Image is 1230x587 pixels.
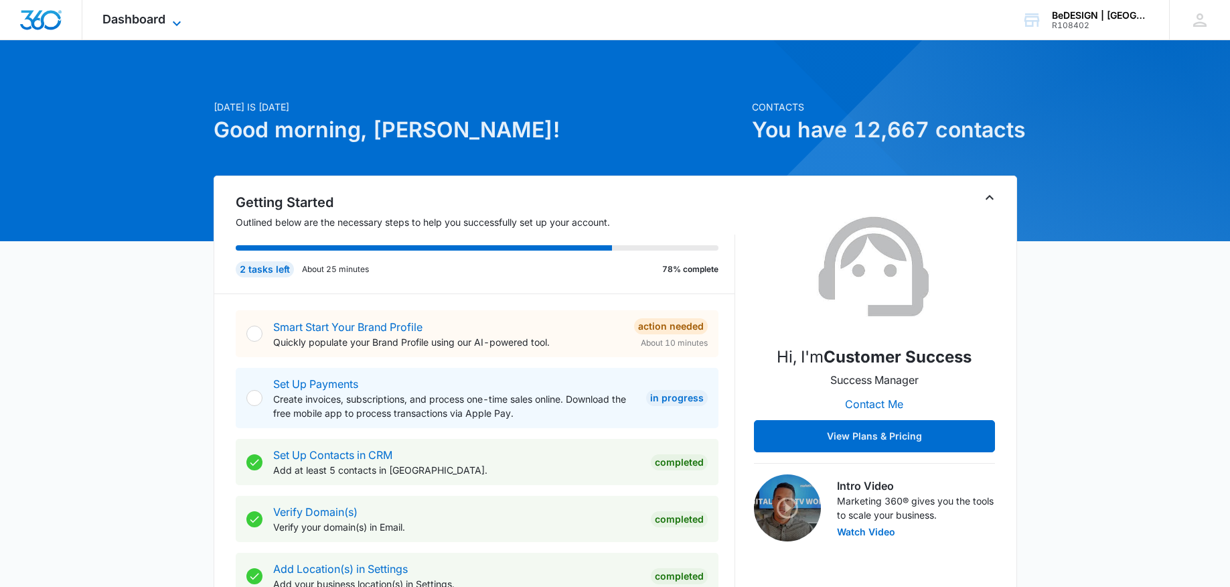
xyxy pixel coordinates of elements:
p: Contacts [752,100,1017,114]
p: Outlined below are the necessary steps to help you successfully set up your account. [236,215,735,229]
p: Add at least 5 contacts in [GEOGRAPHIC_DATA]. [273,463,640,477]
strong: Customer Success [824,347,972,367]
div: Completed [651,568,708,584]
p: 78% complete [662,263,718,275]
div: account name [1052,10,1150,21]
p: [DATE] is [DATE] [214,100,744,114]
span: Dashboard [102,12,165,26]
p: Verify your domain(s) in Email. [273,520,640,534]
p: Success Manager [830,372,919,388]
div: Completed [651,454,708,470]
p: About 25 minutes [302,263,369,275]
div: Action Needed [634,318,708,334]
h3: Intro Video [837,478,995,494]
div: Completed [651,511,708,527]
a: Smart Start Your Brand Profile [273,320,422,334]
button: Toggle Collapse [982,190,998,206]
p: Hi, I'm [777,345,972,369]
a: Verify Domain(s) [273,505,358,519]
h1: Good morning, [PERSON_NAME]! [214,114,744,146]
div: 2 tasks left [236,261,294,277]
a: Set Up Payments [273,377,358,391]
h1: You have 12,667 contacts [752,114,1017,146]
div: In Progress [646,390,708,406]
p: Create invoices, subscriptions, and process one-time sales online. Download the free mobile app t... [273,392,635,420]
p: Quickly populate your Brand Profile using our AI-powered tool. [273,335,623,349]
button: Contact Me [832,388,917,420]
p: Marketing 360® gives you the tools to scale your business. [837,494,995,522]
img: Customer Success [808,200,941,334]
img: Intro Video [754,474,821,541]
a: Set Up Contacts in CRM [273,448,392,462]
button: View Plans & Pricing [754,420,995,452]
a: Add Location(s) in Settings [273,562,408,576]
span: About 10 minutes [641,337,708,349]
div: account id [1052,21,1150,30]
button: Watch Video [837,527,895,537]
h2: Getting Started [236,192,735,212]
